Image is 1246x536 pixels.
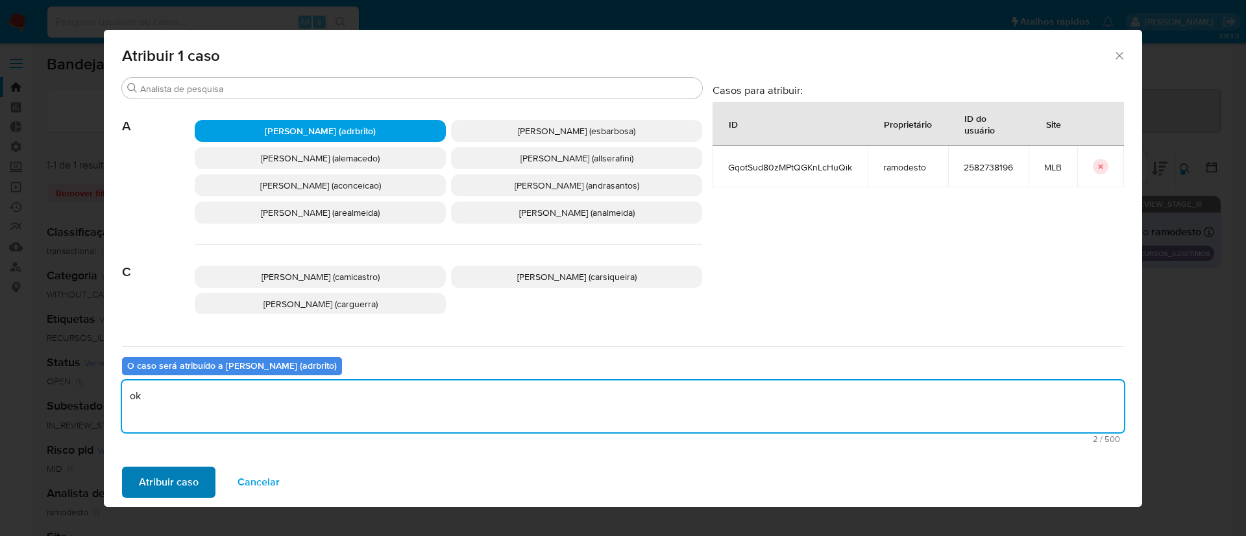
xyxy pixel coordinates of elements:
span: [PERSON_NAME] (analmeida) [519,206,635,219]
input: Analista de pesquisa [140,83,697,95]
span: [PERSON_NAME] (camicastro) [262,270,380,283]
button: Buscar [127,83,138,93]
span: [PERSON_NAME] (carsiqueira) [517,270,637,283]
div: ID do usuário [949,102,1028,145]
button: Atribuir caso [122,467,215,498]
span: ramodesto [883,161,933,173]
h3: Casos para atribuir: [713,84,1124,97]
div: [PERSON_NAME] (arealmeida) [195,202,446,224]
div: [PERSON_NAME] (adrbrito) [195,120,446,142]
span: Cancelar [238,468,280,496]
span: [PERSON_NAME] (aconceicao) [260,179,381,192]
span: 2582738196 [964,161,1013,173]
button: icon-button [1093,159,1108,174]
div: [PERSON_NAME] (allserafini) [451,147,702,169]
span: [PERSON_NAME] (adrbrito) [265,124,376,137]
div: [PERSON_NAME] (camicastro) [195,266,446,288]
span: [PERSON_NAME] (allserafini) [520,152,633,165]
span: MLB [1044,161,1062,173]
div: Site [1031,108,1077,139]
span: [PERSON_NAME] (andrasantos) [515,179,639,192]
span: [PERSON_NAME] (arealmeida) [261,206,380,219]
textarea: ok [122,380,1124,432]
div: [PERSON_NAME] (carsiqueira) [451,266,702,288]
span: C [122,245,195,280]
b: O caso será atribuído a [PERSON_NAME] (adrbrito) [127,359,337,372]
div: ID [713,108,753,139]
span: Atribuir 1 caso [122,48,1113,64]
div: [PERSON_NAME] (esbarbosa) [451,120,702,142]
span: GqotSud80zMPtQGKnLcHuQik [728,161,852,173]
span: A [122,99,195,134]
span: [PERSON_NAME] (alemacedo) [261,152,380,165]
div: [PERSON_NAME] (andrasantos) [451,174,702,196]
span: Máximo 500 caracteres [126,435,1120,443]
div: assign-modal [104,30,1142,507]
div: [PERSON_NAME] (alemacedo) [195,147,446,169]
button: Cancelar [221,467,297,498]
span: [PERSON_NAME] (esbarbosa) [518,124,635,137]
span: Atribuir caso [139,468,199,496]
div: [PERSON_NAME] (analmeida) [451,202,702,224]
div: [PERSON_NAME] (carguerra) [195,293,446,315]
button: Fechar a janela [1113,49,1125,61]
div: [PERSON_NAME] (aconceicao) [195,174,446,196]
span: [PERSON_NAME] (carguerra) [263,297,378,310]
div: Proprietário [868,108,947,139]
